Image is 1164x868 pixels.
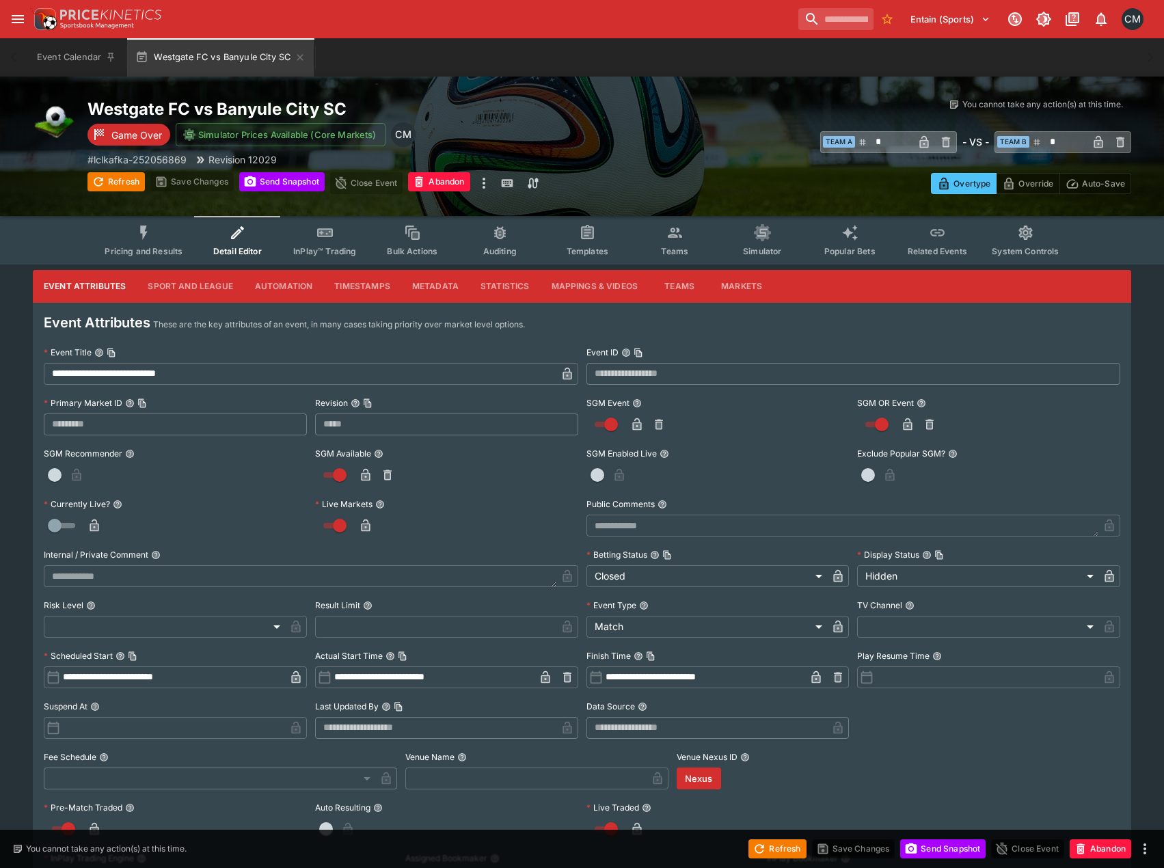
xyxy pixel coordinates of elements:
button: Abandon [1070,839,1131,858]
span: Detail Editor [213,246,262,256]
span: Related Events [908,246,967,256]
p: Internal / Private Comment [44,549,148,560]
p: Overtype [953,176,990,191]
button: Venue Name [457,752,467,762]
p: Fee Schedule [44,751,96,763]
button: more [1137,841,1153,857]
button: Event TitleCopy To Clipboard [94,348,104,357]
button: Display StatusCopy To Clipboard [922,550,932,560]
button: open drawer [5,7,30,31]
p: Betting Status [586,549,647,560]
button: Auto-Save [1059,173,1131,194]
button: Copy To Clipboard [363,398,373,408]
div: Closed [586,565,828,587]
img: soccer.png [33,98,77,142]
button: SGM Available [374,449,383,459]
button: Result Limit [363,601,373,610]
p: Currently Live? [44,498,110,510]
div: Hidden [857,565,1098,587]
p: These are the key attributes of an event, in many cases taking priority over market level options. [153,318,525,331]
button: Event Attributes [33,270,137,303]
button: Toggle light/dark mode [1031,7,1056,31]
button: Westgate FC vs Banyule City SC [127,38,314,77]
span: Mark an event as closed and abandoned. [408,174,470,188]
p: Copy To Clipboard [87,152,187,167]
button: Copy To Clipboard [634,348,643,357]
button: Exclude Popular SGM? [948,449,958,459]
button: Venue Nexus ID [740,752,750,762]
button: Abandon [408,172,470,191]
p: SGM Recommender [44,448,122,459]
button: SGM OR Event [917,398,926,408]
p: Event ID [586,347,619,358]
span: Team B [997,136,1029,148]
p: Revision [315,397,348,409]
button: RevisionCopy To Clipboard [351,398,360,408]
button: Statistics [470,270,541,303]
p: Event Title [44,347,92,358]
button: Last Updated ByCopy To Clipboard [381,702,391,711]
p: Scheduled Start [44,650,113,662]
button: Currently Live? [113,500,122,509]
button: Copy To Clipboard [934,550,944,560]
p: Exclude Popular SGM? [857,448,945,459]
p: TV Channel [857,599,902,611]
button: No Bookmarks [876,8,898,30]
p: Actual Start Time [315,650,383,662]
button: Send Snapshot [900,839,986,858]
div: Cameron Matheson [1122,8,1143,30]
img: Sportsbook Management [60,23,134,29]
h6: - VS - [962,135,989,149]
button: Live Markets [375,500,385,509]
p: Auto-Save [1082,176,1125,191]
button: Cameron Matheson [1118,4,1148,34]
button: Copy To Clipboard [128,651,137,661]
button: TV Channel [905,601,915,610]
button: Override [996,173,1059,194]
p: Pre-Match Traded [44,802,122,813]
button: Markets [710,270,773,303]
p: Last Updated By [315,701,379,712]
button: Copy To Clipboard [646,651,655,661]
p: Display Status [857,549,919,560]
button: Sport and League [137,270,243,303]
p: Data Source [586,701,635,712]
button: Fee Schedule [99,752,109,762]
span: Popular Bets [824,246,876,256]
button: SGM Enabled Live [660,449,669,459]
span: Team A [823,136,855,148]
button: Notifications [1089,7,1113,31]
button: Finish TimeCopy To Clipboard [634,651,643,661]
p: SGM Event [586,397,630,409]
button: Copy To Clipboard [398,651,407,661]
button: Automation [244,270,324,303]
p: Game Over [111,128,162,142]
span: Bulk Actions [387,246,437,256]
p: Live Markets [315,498,373,510]
button: Documentation [1060,7,1085,31]
p: SGM Available [315,448,371,459]
button: Overtype [931,173,997,194]
input: search [798,8,874,30]
p: Suspend At [44,701,87,712]
h2: Copy To Clipboard [87,98,610,120]
button: Simulator Prices Available (Core Markets) [176,123,385,146]
div: Match [586,616,828,638]
button: SGM Recommender [125,449,135,459]
p: Auto Resulting [315,802,370,813]
p: SGM Enabled Live [586,448,657,459]
p: Result Limit [315,599,360,611]
div: Event type filters [94,216,1070,265]
button: Suspend At [90,702,100,711]
span: Pricing and Results [105,246,182,256]
button: Public Comments [658,500,667,509]
p: Venue Nexus ID [677,751,737,763]
span: Teams [661,246,688,256]
p: You cannot take any action(s) at this time. [26,843,187,855]
img: PriceKinetics [60,10,161,20]
div: Cameron Matheson [391,122,416,147]
button: Auto Resulting [373,803,383,813]
div: Start From [931,173,1131,194]
img: PriceKinetics Logo [30,5,57,33]
button: Live Traded [642,803,651,813]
